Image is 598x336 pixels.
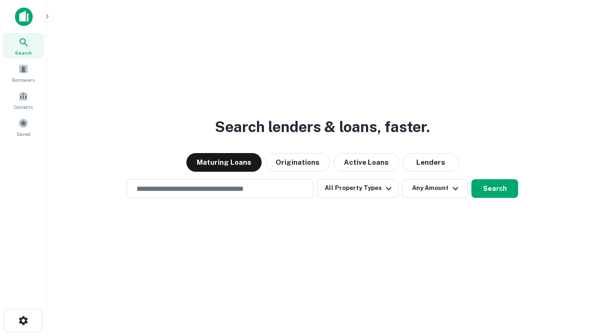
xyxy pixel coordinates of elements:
[551,261,598,306] iframe: Chat Widget
[14,103,33,111] span: Contacts
[17,130,30,138] span: Saved
[403,153,459,172] button: Lenders
[186,153,262,172] button: Maturing Loans
[3,87,44,112] a: Contacts
[334,153,399,172] button: Active Loans
[265,153,330,172] button: Originations
[12,76,35,84] span: Borrowers
[3,60,44,85] a: Borrowers
[402,179,468,198] button: Any Amount
[215,116,430,138] h3: Search lenders & loans, faster.
[3,114,44,140] a: Saved
[471,179,518,198] button: Search
[3,33,44,58] a: Search
[317,179,399,198] button: All Property Types
[15,49,32,56] span: Search
[15,7,33,26] img: capitalize-icon.png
